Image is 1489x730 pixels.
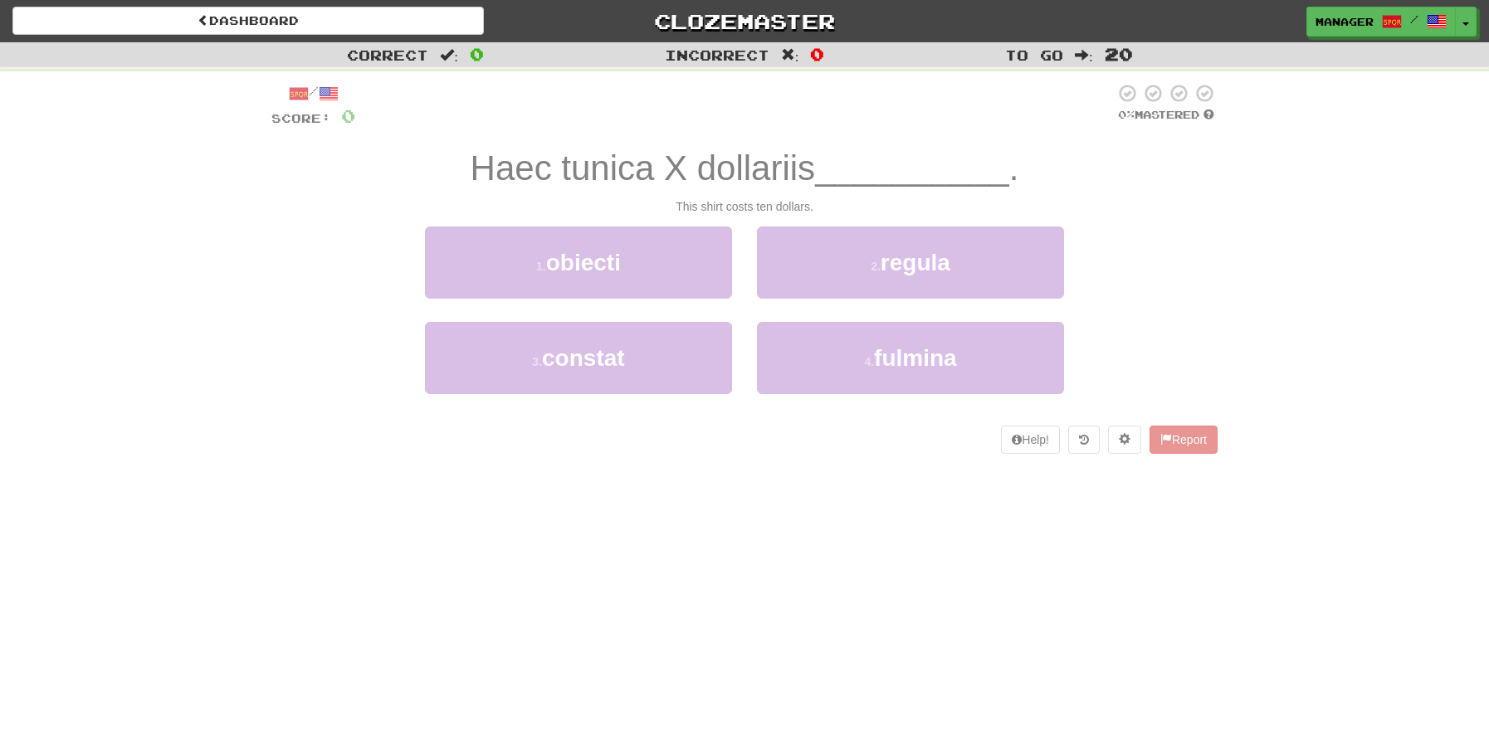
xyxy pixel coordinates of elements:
[1009,148,1019,187] span: .
[864,355,874,368] small: 4 .
[271,198,1218,215] div: This shirt costs ten dollars.
[532,355,542,368] small: 3 .
[1075,48,1093,62] span: :
[1001,426,1060,454] button: Help!
[874,345,957,371] span: fulmina
[536,260,546,273] small: 1 .
[425,322,732,394] button: 3.constat
[470,44,484,64] span: 0
[1150,426,1218,454] button: Report
[757,322,1064,394] button: 4.fulmina
[757,226,1064,299] button: 2.regula
[471,148,816,187] span: Haec tunica X dollariis
[810,44,824,64] span: 0
[1105,44,1133,64] span: 20
[1005,46,1063,63] span: To go
[542,345,625,371] span: constat
[425,226,732,299] button: 1.obiecti
[781,48,799,62] span: :
[1115,108,1218,123] div: Mastered
[1118,108,1135,121] span: 0 %
[341,105,355,126] span: 0
[1306,7,1456,36] a: manager /
[815,148,1009,187] span: __________
[12,7,484,35] a: Dashboard
[546,250,621,275] span: obiecti
[871,260,881,273] small: 2 .
[665,46,769,63] span: Incorrect
[509,7,980,36] a: Clozemaster
[271,83,355,104] div: /
[1316,14,1374,29] span: manager
[881,250,950,275] span: regula
[347,46,428,63] span: Correct
[271,111,331,125] span: Score:
[1068,426,1100,454] button: Round history (alt+y)
[1410,13,1418,25] span: /
[440,48,458,62] span: :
